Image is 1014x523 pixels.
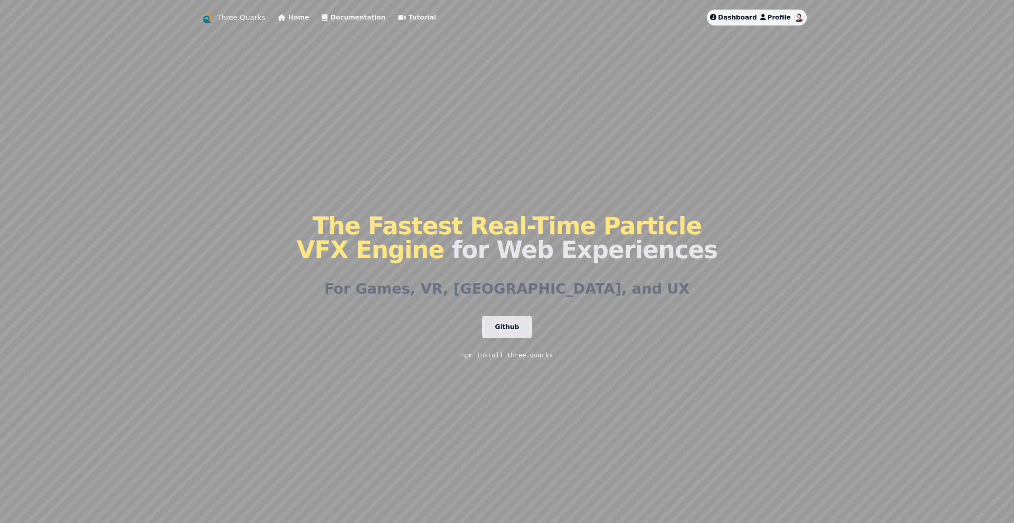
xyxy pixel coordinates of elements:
[794,13,804,22] img: andreas-stangnes profile image
[482,316,532,338] a: Github
[710,13,757,22] a: Dashboard
[461,352,553,359] code: npm install three.quarks
[217,12,265,23] a: Three.Quarks
[322,13,386,22] a: Documentation
[718,14,757,21] span: Dashboard
[767,14,791,21] span: Profile
[296,212,702,264] span: The Fastest Real-Time Particle VFX Engine
[398,13,436,22] a: Tutorial
[324,281,690,297] h2: For Games, VR, [GEOGRAPHIC_DATA], and UX
[278,13,309,22] a: Home
[296,214,717,262] h1: for Web Experiences
[760,13,791,22] a: Profile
